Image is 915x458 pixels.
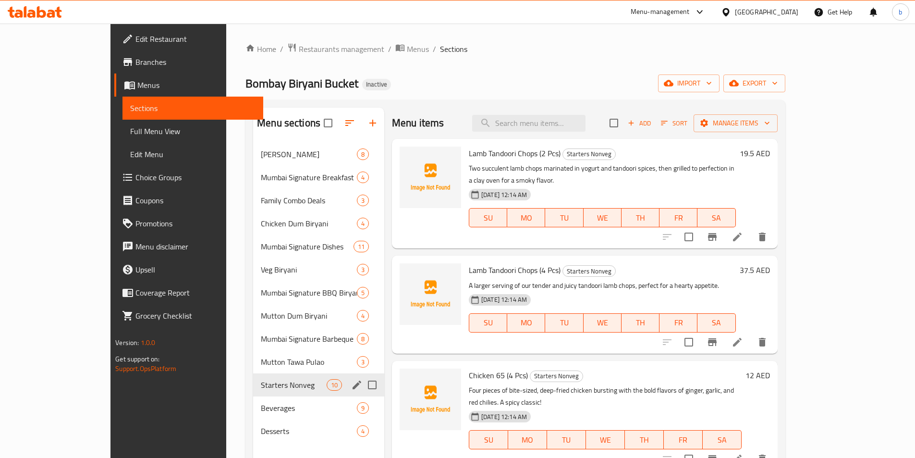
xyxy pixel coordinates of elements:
[668,433,699,447] span: FR
[395,43,429,55] a: Menus
[530,371,583,382] span: Starters Nonveg
[701,211,732,225] span: SA
[253,350,384,373] div: Mutton Tawa Pulao3
[740,147,770,160] h6: 19.5 AED
[694,114,778,132] button: Manage items
[362,80,391,88] span: Inactive
[357,219,368,228] span: 4
[253,327,384,350] div: Mumbai Signature Barbeque8
[551,433,582,447] span: TU
[261,379,327,391] span: Starters Nonveg
[631,6,690,18] div: Menu-management
[899,7,902,17] span: b
[261,218,357,229] span: Chicken Dum Biryani
[261,356,357,368] span: Mutton Tawa Pulao
[357,288,368,297] span: 5
[357,333,369,345] div: items
[400,263,461,325] img: Lamb Tandoori Chops (4 Pcs)
[357,427,368,436] span: 4
[563,266,615,277] span: Starters Nonveg
[655,116,694,131] span: Sort items
[357,334,368,344] span: 8
[350,378,364,392] button: edit
[357,311,368,321] span: 4
[469,384,742,408] p: Four pieces of bite-sized, deep-fried chicken bursting with the bold flavors of ginger, garlic, a...
[114,166,263,189] a: Choice Groups
[547,430,586,449] button: TU
[130,102,256,114] span: Sections
[135,218,256,229] span: Promotions
[697,208,735,227] button: SA
[469,430,508,449] button: SU
[587,316,618,330] span: WE
[433,43,436,55] li: /
[584,313,622,333] button: WE
[545,313,583,333] button: TU
[511,211,541,225] span: MO
[137,79,256,91] span: Menus
[590,433,621,447] span: WE
[587,211,618,225] span: WE
[751,225,774,248] button: delete
[469,280,736,292] p: A larger serving of our tender and juicy tandoori lamb chops, perfect for a hearty appetite.
[130,125,256,137] span: Full Menu View
[392,116,444,130] h2: Menu items
[261,425,357,437] span: Desserts
[661,118,687,129] span: Sort
[261,310,357,322] span: Mutton Dum Biryani
[253,166,384,189] div: Mumbai Signature Breakfast4
[245,73,358,94] span: Bombay Biryani Bucket
[507,208,545,227] button: MO
[731,77,778,89] span: export
[357,425,369,437] div: items
[135,195,256,206] span: Coupons
[624,116,655,131] span: Add item
[122,143,263,166] a: Edit Menu
[253,420,384,443] div: Desserts4
[357,264,369,275] div: items
[114,189,263,212] a: Coupons
[257,116,320,130] h2: Menu sections
[562,265,616,277] div: Starters Nonveg
[545,208,583,227] button: TU
[629,433,660,447] span: TH
[261,264,357,275] span: Veg Biryani
[663,316,694,330] span: FR
[701,117,770,129] span: Manage items
[362,79,391,90] div: Inactive
[357,404,368,413] span: 9
[357,358,368,367] span: 3
[114,304,263,327] a: Grocery Checklist
[723,74,785,92] button: export
[135,310,256,322] span: Grocery Checklist
[469,263,561,277] span: Lamb Tandoori Chops (4 Pcs)
[584,208,622,227] button: WE
[357,196,368,205] span: 3
[622,313,659,333] button: TH
[701,331,724,354] button: Branch-specific-item
[624,116,655,131] button: Add
[659,313,697,333] button: FR
[261,195,357,206] span: Family Combo Deals
[469,368,528,383] span: Chicken 65 (4 Pcs)
[357,150,368,159] span: 8
[253,396,384,420] div: Beverages9
[253,281,384,304] div: Mumbai Signature BBQ Biryani5
[114,258,263,281] a: Upsell
[357,356,369,368] div: items
[115,362,176,375] a: Support.OpsPlatform
[299,43,384,55] span: Restaurants management
[114,281,263,304] a: Coverage Report
[626,118,652,129] span: Add
[745,369,770,382] h6: 12 AED
[287,43,384,55] a: Restaurants management
[261,172,357,183] span: Mumbai Signature Breakfast
[261,241,354,252] span: Mumbai Signature Dishes
[701,225,724,248] button: Branch-specific-item
[135,241,256,252] span: Menu disclaimer
[549,211,579,225] span: TU
[507,313,545,333] button: MO
[622,208,659,227] button: TH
